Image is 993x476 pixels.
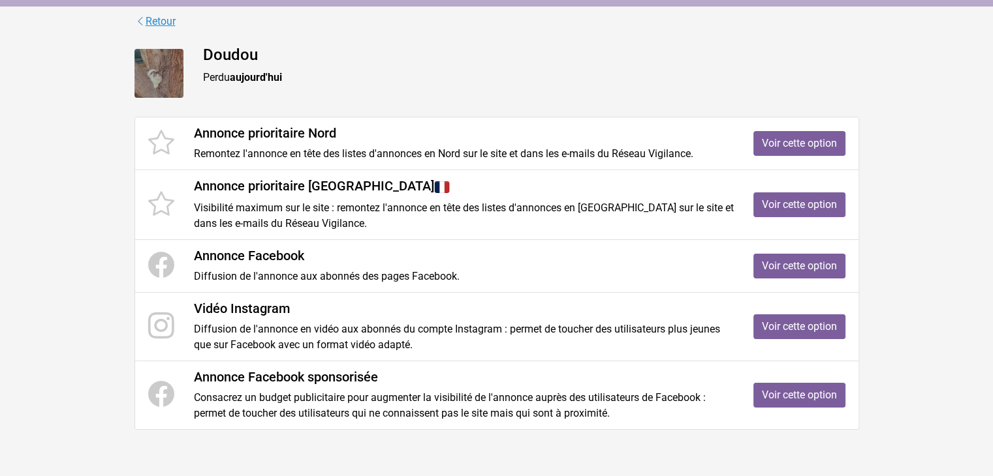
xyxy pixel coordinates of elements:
h4: Annonce Facebook [194,248,734,263]
a: Retour [134,13,176,30]
h4: Doudou [203,46,859,65]
p: Perdu [203,70,859,85]
h4: Annonce prioritaire [GEOGRAPHIC_DATA] [194,178,734,195]
a: Voir cette option [753,192,845,217]
img: France [434,179,450,195]
p: Diffusion de l'annonce en vidéo aux abonnés du compte Instagram : permet de toucher des utilisate... [194,321,734,353]
strong: aujourd'hui [230,71,282,83]
p: Diffusion de l'annonce aux abonnés des pages Facebook. [194,269,734,284]
h4: Vidéo Instagram [194,301,734,316]
a: Voir cette option [753,254,845,278]
a: Voir cette option [753,383,845,408]
h4: Annonce prioritaire Nord [194,125,734,141]
p: Consacrez un budget publicitaire pour augmenter la visibilité de l'annonce auprès des utilisateur... [194,390,734,421]
h4: Annonce Facebook sponsorisée [194,369,734,385]
p: Remontez l'annonce en tête des listes d'annonces en Nord sur le site et dans les e-mails du Résea... [194,146,734,162]
a: Voir cette option [753,131,845,156]
a: Voir cette option [753,314,845,339]
p: Visibilité maximum sur le site : remontez l'annonce en tête des listes d'annonces en [GEOGRAPHIC_... [194,200,734,231]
